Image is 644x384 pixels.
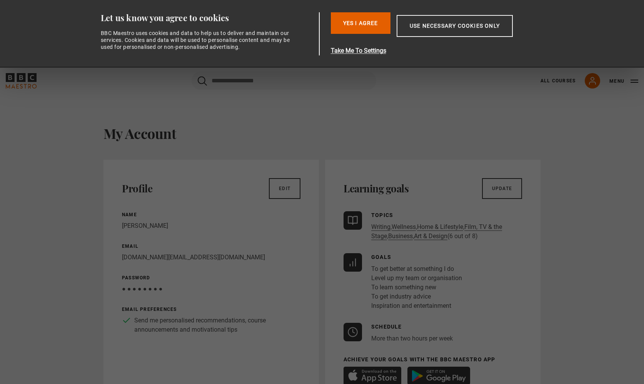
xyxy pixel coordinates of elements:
[198,76,207,86] button: Submit the search query
[371,274,462,283] li: Level up my team or organisation
[122,211,300,218] p: Name
[122,274,300,281] p: Password
[371,292,462,301] li: To get industry advice
[122,253,300,262] p: [DOMAIN_NAME][EMAIL_ADDRESS][DOMAIN_NAME]
[134,316,300,334] p: Send me personalised recommendations, course announcements and motivational tips
[269,178,300,199] a: Edit
[371,264,462,274] li: To get better at something I do
[344,356,522,364] p: Achieve your goals with the BBC Maestro App
[103,125,541,141] h1: My Account
[122,243,300,250] p: Email
[371,334,453,343] p: More than two hours per week
[331,12,390,34] button: Yes I Agree
[122,221,300,230] p: [PERSON_NAME]
[371,222,522,241] p: , , , , , (6 out of 8)
[344,182,409,195] h2: Learning goals
[122,306,300,313] p: Email preferences
[482,178,522,199] a: Update
[122,182,152,195] h2: Profile
[371,211,522,219] p: Topics
[392,223,416,231] a: Wellness
[331,46,549,55] button: Take Me To Settings
[609,77,638,85] button: Toggle navigation
[192,72,376,90] input: Search
[388,232,413,240] a: Business
[371,223,390,231] a: Writing
[101,30,295,51] div: BBC Maestro uses cookies and data to help us to deliver and maintain our services. Cookies and da...
[541,77,576,84] a: All Courses
[6,73,37,88] svg: BBC Maestro
[417,223,463,231] a: Home & Lifestyle
[371,323,453,331] p: Schedule
[101,12,316,23] div: Let us know you agree to cookies
[414,232,447,240] a: Art & Design
[371,301,462,311] li: Inspiration and entertainment
[371,283,462,292] li: To learn something new
[397,15,513,37] button: Use necessary cookies only
[122,285,162,292] span: ● ● ● ● ● ● ● ●
[371,253,462,261] p: Goals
